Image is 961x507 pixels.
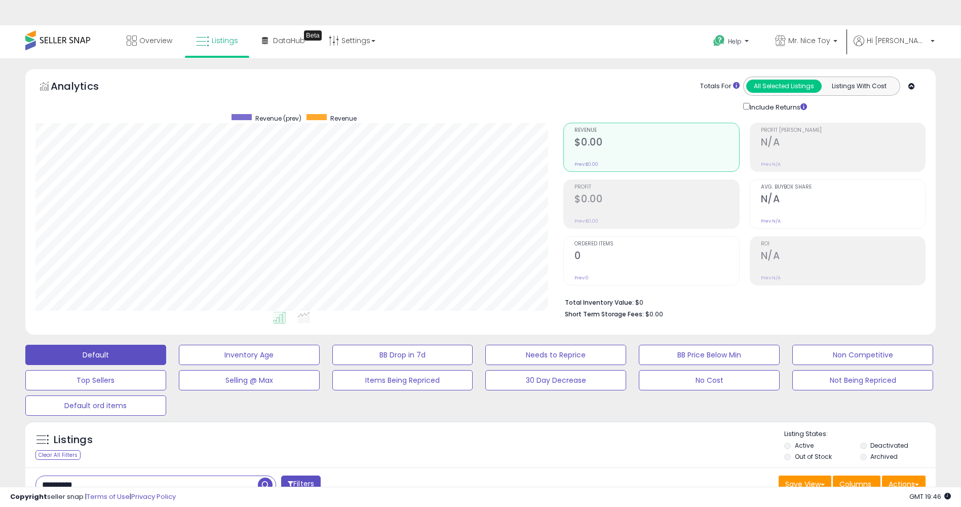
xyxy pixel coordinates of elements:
span: DataHub [273,35,305,46]
button: 30 Day Decrease [485,370,626,390]
h2: 0 [574,250,739,264]
h2: $0.00 [574,193,739,207]
label: Archived [870,452,898,461]
h5: Analytics [51,79,119,96]
button: Needs to Reprice [485,345,626,365]
span: Mr. Nice Toy [788,35,830,46]
button: Items Being Repriced [332,370,473,390]
span: Hi [PERSON_NAME] [867,35,928,46]
button: Columns [833,476,880,493]
li: $0 [565,296,918,308]
div: Tooltip anchor [304,30,322,41]
h2: N/A [761,136,925,150]
button: Inventory Age [179,345,320,365]
label: Active [795,441,814,450]
button: Listings With Cost [821,80,897,93]
span: Avg. Buybox Share [761,185,925,190]
a: Terms of Use [87,492,130,501]
a: Settings [321,25,383,56]
div: Totals For [700,82,740,91]
span: ROI [761,241,925,247]
a: Listings [188,25,246,56]
button: Selling @ Max [179,370,320,390]
button: Default [25,345,166,365]
button: Actions [882,476,926,493]
span: Revenue [330,114,357,123]
button: Top Sellers [25,370,166,390]
span: $0.00 [645,309,663,319]
span: Ordered Items [574,241,739,247]
strong: Copyright [10,492,47,501]
button: Save View [779,476,831,493]
h2: $0.00 [574,136,739,150]
label: Deactivated [870,441,908,450]
a: Privacy Policy [131,492,176,501]
button: Non Competitive [792,345,933,365]
a: Mr. Nice Toy [767,25,845,58]
h5: Listings [54,433,93,447]
a: DataHub [254,25,313,56]
span: 2025-10-7 19:46 GMT [909,492,951,501]
button: BB Drop in 7d [332,345,473,365]
span: Profit [PERSON_NAME] [761,128,925,133]
span: Revenue [574,128,739,133]
h2: N/A [761,193,925,207]
small: Prev: N/A [761,161,781,167]
span: Listings [212,35,238,46]
button: Not Being Repriced [792,370,933,390]
i: Get Help [713,34,725,47]
span: Help [728,37,742,46]
small: Prev: N/A [761,218,781,224]
div: Clear All Filters [35,450,81,460]
b: Short Term Storage Fees: [565,310,644,318]
span: Columns [839,479,871,489]
p: Listing States: [784,429,936,439]
span: Profit [574,185,739,190]
div: seller snap | | [10,492,176,502]
label: Out of Stock [795,452,832,461]
small: Prev: 0 [574,275,589,281]
span: Revenue (prev) [255,114,301,123]
button: BB Price Below Min [639,345,780,365]
b: Total Inventory Value: [565,298,634,307]
a: Hi [PERSON_NAME] [854,35,935,58]
small: Prev: N/A [761,275,781,281]
button: All Selected Listings [746,80,822,93]
h2: N/A [761,250,925,264]
small: Prev: $0.00 [574,161,598,167]
button: No Cost [639,370,780,390]
button: Filters [281,476,321,493]
span: Overview [139,35,172,46]
a: Help [705,27,759,58]
small: Prev: $0.00 [574,218,598,224]
a: Overview [119,25,180,56]
div: Include Returns [736,101,819,113]
button: Default ord items [25,395,166,416]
